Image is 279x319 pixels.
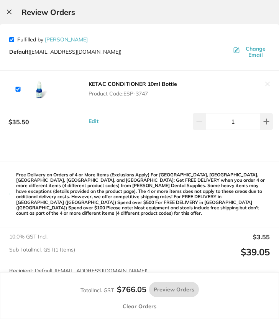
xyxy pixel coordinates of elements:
[6,112,33,126] b: $35.50
[89,90,190,97] span: Product Code: ESP-3747
[33,81,57,99] img: a245N2UwaA
[9,267,148,274] span: Recipient: Default ( [EMAIL_ADDRESS][DOMAIN_NAME] )
[45,36,88,43] a: [PERSON_NAME]
[80,285,146,294] span: Total Incl. GST
[9,233,136,240] span: 10.0 % GST Incl.
[9,48,28,55] b: Default
[86,81,193,97] button: KETAC CONDITIONER 10ml Bottle Product Code:ESP-3747
[143,247,270,258] output: $39.05
[17,36,88,43] p: Fulfilled by
[117,284,146,294] b: $766.05
[226,43,270,58] button: Change Email
[241,46,270,58] span: Change Email
[89,81,190,87] b: KETAC CONDITIONER 10ml Bottle
[143,233,270,240] output: $3.55
[21,7,75,18] h2: Review Orders
[86,118,193,125] button: Edit
[149,282,199,297] button: Preview Orders
[9,247,136,258] span: Sub Total Incl. GST ( 1 Items)
[9,49,121,55] span: save@adamdental.com.au
[16,172,270,216] p: Free Delivery on Orders of 4 or More Items (Exclusions Apply) For [GEOGRAPHIC_DATA], [GEOGRAPHIC_...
